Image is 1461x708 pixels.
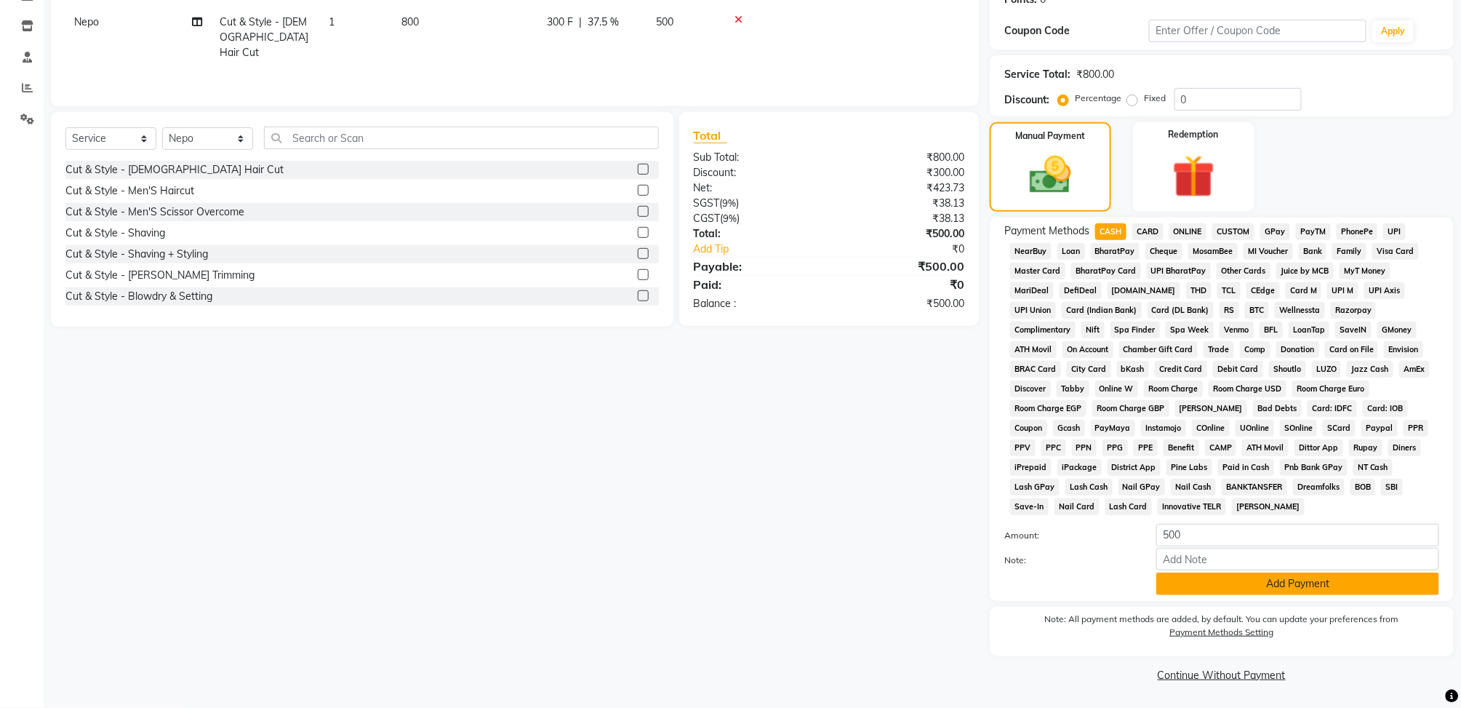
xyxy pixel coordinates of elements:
[1091,243,1140,260] span: BharatPay
[1335,322,1372,338] span: SaveIN
[1222,479,1287,496] span: BANKTANSFER
[1158,498,1226,515] span: Innovative TELR
[1147,263,1212,279] span: UPI BharatPay
[683,211,829,226] div: ( )
[1192,420,1230,437] span: COnline
[1353,459,1393,476] span: NT Cash
[1350,479,1376,496] span: BOB
[1095,381,1139,397] span: Online W
[329,15,335,28] span: 1
[1057,459,1102,476] span: iPackage
[1296,223,1331,240] span: PayTM
[694,196,720,210] span: SGST
[1186,282,1212,299] span: THD
[694,212,721,225] span: CGST
[993,668,1451,683] a: Continue Without Payment
[1067,361,1111,378] span: City Card
[401,15,419,28] span: 800
[1294,439,1343,456] span: Dittor App
[1010,381,1051,397] span: Discover
[1169,626,1273,639] label: Payment Methods Setting
[829,296,975,311] div: ₹500.00
[1105,498,1153,515] span: Lash Card
[683,296,829,311] div: Balance :
[1166,322,1214,338] span: Spa Week
[1144,381,1203,397] span: Room Charge
[1075,92,1121,105] label: Percentage
[1010,459,1052,476] span: iPrepaid
[724,212,737,224] span: 9%
[683,258,829,275] div: Payable:
[1017,151,1084,199] img: _cash.svg
[1308,400,1357,417] span: Card: IDFC
[1010,322,1076,338] span: Complimentary
[1404,420,1428,437] span: PPR
[1057,381,1089,397] span: Tabby
[1217,282,1241,299] span: TCL
[683,196,829,211] div: ( )
[1145,243,1182,260] span: Cheque
[1372,243,1419,260] span: Visa Card
[1095,223,1126,240] span: CASH
[547,15,573,30] span: 300 F
[1246,282,1280,299] span: CEdge
[1091,420,1136,437] span: PayMaya
[1065,479,1113,496] span: Lash Cash
[1188,243,1238,260] span: MosamBee
[1383,223,1406,240] span: UPI
[683,180,829,196] div: Net:
[1253,400,1302,417] span: Bad Debts
[1275,302,1325,319] span: Wellnessta
[1323,420,1356,437] span: SCard
[1361,420,1398,437] span: Paypal
[1010,400,1086,417] span: Room Charge EGP
[1004,23,1149,39] div: Coupon Code
[65,289,212,304] div: Cut & Style - Blowdry & Setting
[1204,341,1234,358] span: Trade
[993,529,1145,542] label: Amount:
[1004,67,1070,82] div: Service Total:
[1108,459,1161,476] span: District App
[1062,341,1113,358] span: On Account
[1213,361,1263,378] span: Debit Card
[1240,341,1270,358] span: Comp
[683,150,829,165] div: Sub Total:
[1004,613,1439,645] label: Note: All payment methods are added, by default. You can update your preferences from
[588,15,619,30] span: 37.5 %
[1118,479,1166,496] span: Nail GPay
[1010,361,1061,378] span: BRAC Card
[829,196,975,211] div: ₹38.13
[656,15,673,28] span: 500
[1236,420,1274,437] span: UOnline
[1220,302,1239,319] span: RS
[1119,341,1198,358] span: Chamber Gift Card
[1276,263,1334,279] span: Juice by MCB
[1148,302,1214,319] span: Card (DL Bank)
[1280,420,1318,437] span: SOnline
[1388,439,1421,456] span: Diners
[1337,223,1378,240] span: PhonePe
[683,165,829,180] div: Discount:
[829,226,975,242] div: ₹500.00
[1015,130,1085,143] label: Manual Payment
[1057,243,1085,260] span: Loan
[1108,282,1181,299] span: [DOMAIN_NAME]
[1217,263,1270,279] span: Other Cards
[1332,243,1366,260] span: Family
[1149,20,1366,42] input: Enter Offer / Coupon Code
[829,165,975,180] div: ₹300.00
[65,247,208,262] div: Cut & Style - Shaving + Styling
[1060,282,1102,299] span: DefiDeal
[1166,459,1212,476] span: Pine Labs
[65,204,244,220] div: Cut & Style - Men'S Scissor Overcome
[1218,459,1274,476] span: Paid in Cash
[74,15,99,28] span: Nepo
[1364,282,1405,299] span: UPI Axis
[1156,573,1439,595] button: Add Payment
[1232,498,1305,515] span: [PERSON_NAME]
[1327,282,1358,299] span: UPI M
[1156,524,1439,546] input: Amount
[993,554,1145,567] label: Note:
[723,197,737,209] span: 9%
[1209,381,1286,397] span: Room Charge USD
